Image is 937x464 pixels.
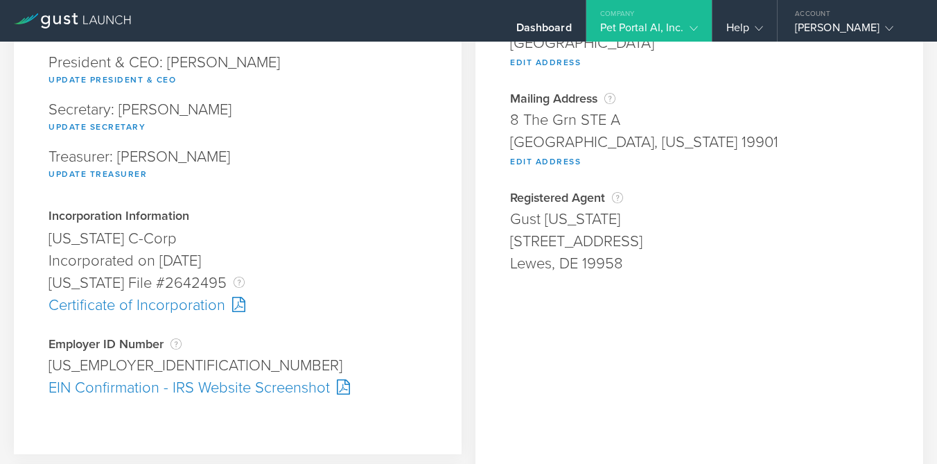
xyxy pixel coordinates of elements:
[49,48,427,95] div: President & CEO: [PERSON_NAME]
[510,32,888,54] div: [GEOGRAPHIC_DATA]
[510,131,888,153] div: [GEOGRAPHIC_DATA], [US_STATE] 19901
[510,252,888,275] div: Lewes, DE 19958
[510,54,581,71] button: Edit Address
[49,119,146,135] button: Update Secretary
[510,153,581,170] button: Edit Address
[510,230,888,252] div: [STREET_ADDRESS]
[510,109,888,131] div: 8 The Grn STE A
[516,21,572,42] div: Dashboard
[49,272,427,294] div: [US_STATE] File #2642495
[49,377,427,399] div: EIN Confirmation - IRS Website Screenshot
[868,397,937,464] iframe: Chat Widget
[49,294,427,316] div: Certificate of Incorporation
[510,92,888,105] div: Mailing Address
[726,21,763,42] div: Help
[49,142,427,189] div: Treasurer: [PERSON_NAME]
[49,95,427,142] div: Secretary: [PERSON_NAME]
[49,354,427,377] div: [US_EMPLOYER_IDENTIFICATION_NUMBER]
[49,227,427,250] div: [US_STATE] C-Corp
[49,250,427,272] div: Incorporated on [DATE]
[49,210,427,224] div: Incorporation Information
[600,21,698,42] div: Pet Portal AI, Inc.
[510,191,888,205] div: Registered Agent
[49,166,147,182] button: Update Treasurer
[49,71,176,88] button: Update President & CEO
[795,21,913,42] div: [PERSON_NAME]
[49,337,427,351] div: Employer ID Number
[510,208,888,230] div: Gust [US_STATE]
